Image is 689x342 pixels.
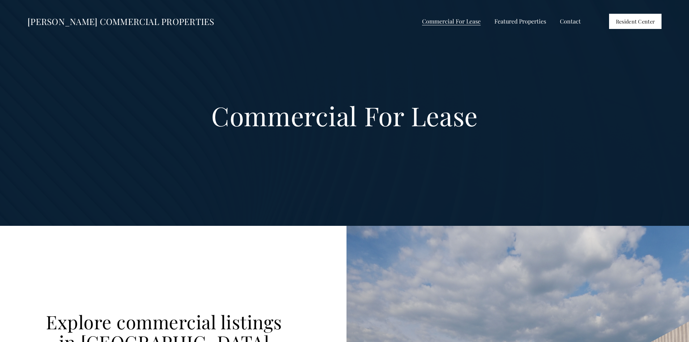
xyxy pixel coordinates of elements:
span: Commercial For Lease [422,17,481,26]
a: [PERSON_NAME] COMMERCIAL PROPERTIES [27,16,214,27]
a: folder dropdown [422,16,481,27]
span: Featured Properties [494,17,546,26]
a: Resident Center [609,14,662,29]
h1: Commercial For Lease [37,102,652,129]
a: folder dropdown [494,16,546,27]
a: Contact [560,16,581,27]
